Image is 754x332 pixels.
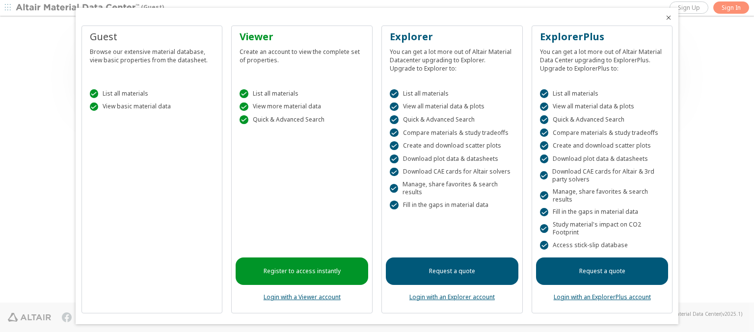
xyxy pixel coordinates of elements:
[390,168,399,177] div: 
[390,102,399,111] div: 
[540,102,549,111] div: 
[390,115,399,124] div: 
[390,128,399,137] div: 
[240,89,364,98] div: List all materials
[90,89,215,98] div: List all materials
[390,168,514,177] div: Download CAE cards for Altair solvers
[90,102,99,111] div: 
[390,154,399,163] div: 
[240,115,364,124] div: Quick & Advanced Search
[540,188,665,204] div: Manage, share favorites & search results
[390,141,399,150] div: 
[540,191,548,200] div: 
[390,141,514,150] div: Create and download scatter plots
[540,168,665,183] div: Download CAE cards for Altair & 3rd party solvers
[236,257,368,285] a: Register to access instantly
[390,44,514,73] div: You can get a lot more out of Altair Material Datacenter upgrading to Explorer. Upgrade to Explor...
[90,102,215,111] div: View basic material data
[540,221,665,236] div: Study material's impact on CO2 Footprint
[390,180,514,196] div: Manage, share favorites & search results
[390,30,514,44] div: Explorer
[540,208,665,217] div: Fill in the gaps in material data
[540,241,549,250] div: 
[540,154,549,163] div: 
[540,44,665,73] div: You can get a lot more out of Altair Material Data Center upgrading to ExplorerPlus. Upgrade to E...
[540,115,665,124] div: Quick & Advanced Search
[390,201,514,209] div: Fill in the gaps in material data
[409,293,495,301] a: Login with an Explorer account
[386,257,518,285] a: Request a quote
[536,257,669,285] a: Request a quote
[540,241,665,250] div: Access stick-slip database
[240,102,364,111] div: View more material data
[390,184,398,193] div: 
[540,141,665,150] div: Create and download scatter plots
[540,128,549,137] div: 
[540,141,549,150] div: 
[240,102,248,111] div: 
[540,89,665,98] div: List all materials
[240,115,248,124] div: 
[554,293,651,301] a: Login with an ExplorerPlus account
[240,30,364,44] div: Viewer
[264,293,341,301] a: Login with a Viewer account
[90,44,215,64] div: Browse our extensive material database, view basic properties from the datasheet.
[390,154,514,163] div: Download plot data & datasheets
[390,115,514,124] div: Quick & Advanced Search
[540,154,665,163] div: Download plot data & datasheets
[90,89,99,98] div: 
[240,89,248,98] div: 
[390,201,399,209] div: 
[665,14,673,22] button: Close
[540,208,549,217] div: 
[390,128,514,137] div: Compare materials & study tradeoffs
[90,30,215,44] div: Guest
[390,89,399,98] div: 
[240,44,364,64] div: Create an account to view the complete set of properties.
[540,171,548,180] div: 
[540,30,665,44] div: ExplorerPlus
[390,89,514,98] div: List all materials
[540,102,665,111] div: View all material data & plots
[540,128,665,137] div: Compare materials & study tradeoffs
[540,224,548,233] div: 
[540,115,549,124] div: 
[540,89,549,98] div: 
[390,102,514,111] div: View all material data & plots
